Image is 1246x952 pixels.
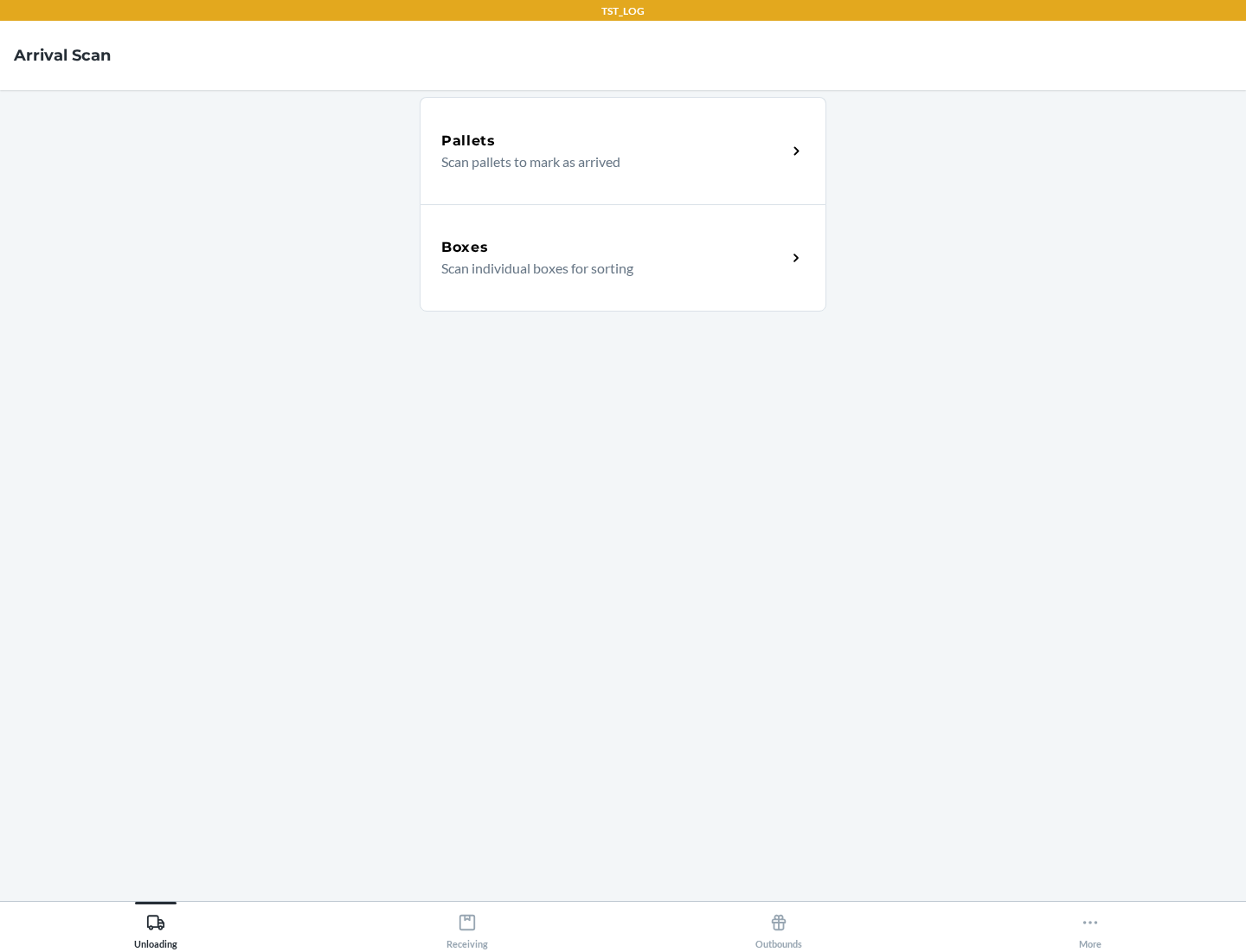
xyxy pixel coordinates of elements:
a: PalletsScan pallets to mark as arrived [420,97,826,204]
div: Receiving [446,906,488,949]
div: Unloading [134,906,177,949]
div: More [1079,906,1101,949]
p: Scan individual boxes for sorting [441,258,773,279]
p: TST_LOG [601,3,645,19]
button: Receiving [311,902,623,949]
p: Scan pallets to mark as arrived [441,151,773,172]
div: Outbounds [755,906,802,949]
button: More [934,902,1246,949]
button: Outbounds [623,902,934,949]
a: BoxesScan individual boxes for sorting [420,204,826,312]
h5: Boxes [441,237,489,258]
h4: Arrival Scan [14,44,111,67]
h5: Pallets [441,131,496,151]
